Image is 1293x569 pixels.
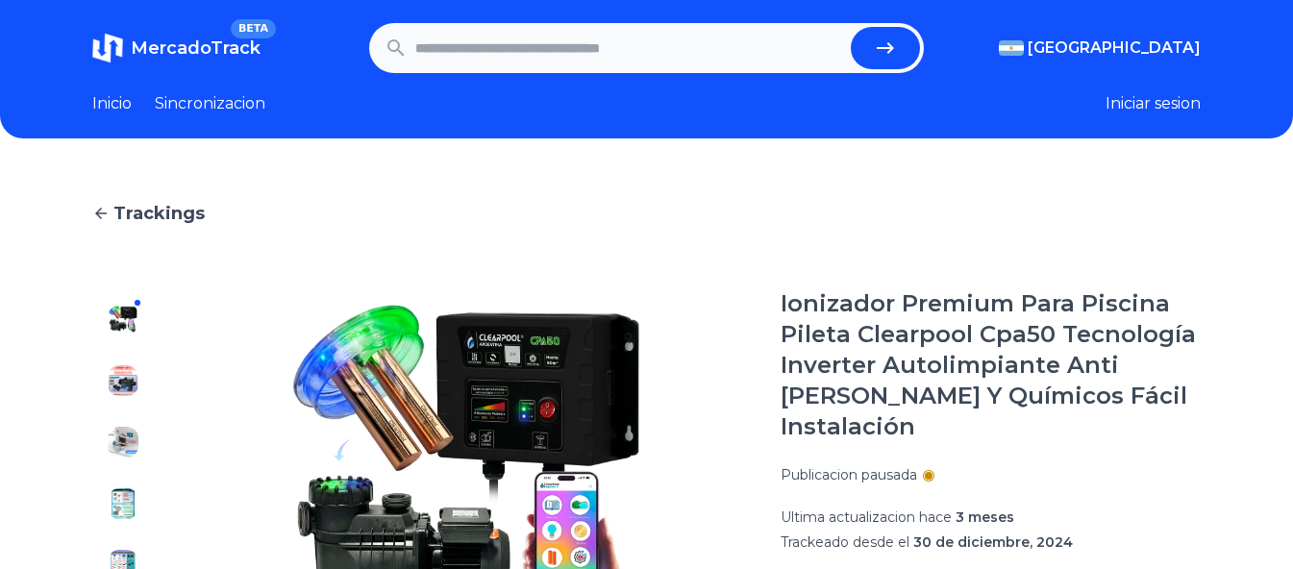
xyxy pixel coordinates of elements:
[155,92,265,115] a: Sincronizacion
[913,533,1073,551] span: 30 de diciembre, 2024
[92,92,132,115] a: Inicio
[108,427,138,458] img: Ionizador Premium Para Piscina Pileta Clearpool Cpa50 Tecnología Inverter Autolimpiante Anti Sarr...
[108,304,138,334] img: Ionizador Premium Para Piscina Pileta Clearpool Cpa50 Tecnología Inverter Autolimpiante Anti Sarr...
[231,19,276,38] span: BETA
[1028,37,1201,60] span: [GEOGRAPHIC_DATA]
[108,365,138,396] img: Ionizador Premium Para Piscina Pileta Clearpool Cpa50 Tecnología Inverter Autolimpiante Anti Sarr...
[781,533,909,551] span: Trackeado desde el
[781,465,917,484] p: Publicacion pausada
[92,200,1201,227] a: Trackings
[131,37,261,59] span: MercadoTrack
[781,508,952,526] span: Ultima actualizacion hace
[781,288,1201,442] h1: Ionizador Premium Para Piscina Pileta Clearpool Cpa50 Tecnología Inverter Autolimpiante Anti [PER...
[92,33,261,63] a: MercadoTrackBETA
[113,200,205,227] span: Trackings
[999,37,1201,60] button: [GEOGRAPHIC_DATA]
[108,488,138,519] img: Ionizador Premium Para Piscina Pileta Clearpool Cpa50 Tecnología Inverter Autolimpiante Anti Sarr...
[956,508,1014,526] span: 3 meses
[999,40,1024,56] img: Argentina
[1106,92,1201,115] button: Iniciar sesion
[92,33,123,63] img: MercadoTrack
